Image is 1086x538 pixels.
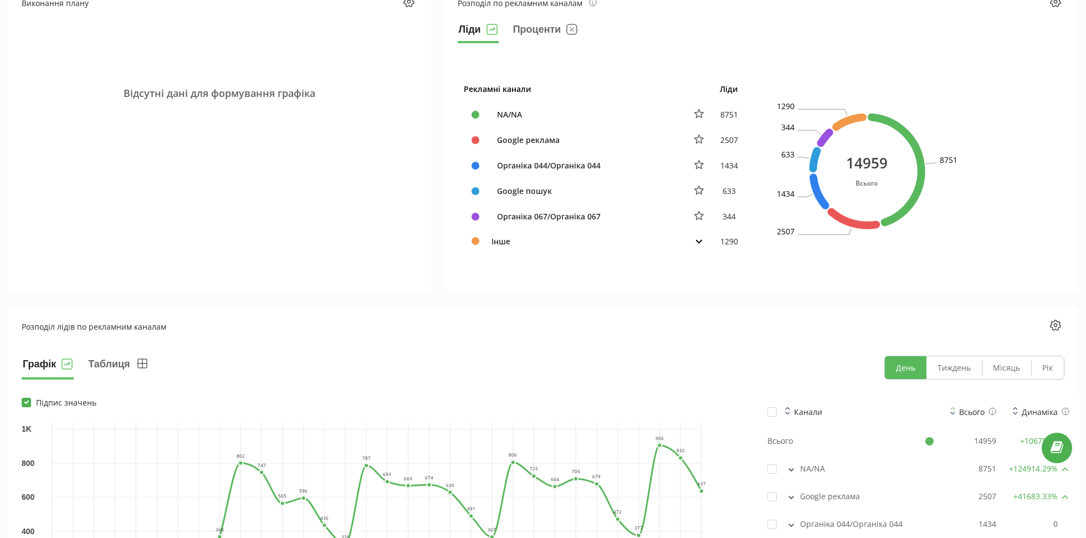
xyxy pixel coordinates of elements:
[777,188,795,199] text: 1434
[714,178,744,204] td: 633
[714,76,744,102] th: Ліди
[1020,435,1058,447] span: + 106750 %
[655,435,664,441] text: 906
[320,515,329,521] text: 436
[634,525,643,531] text: 377
[22,424,32,433] text: 1K
[491,185,679,197] div: Google пошук
[458,21,499,43] button: Ліди
[714,229,744,253] td: 1290
[714,204,744,229] td: 344
[22,459,35,468] text: 800
[926,356,982,379] button: Тиждень
[87,356,150,380] button: Таблиця
[677,447,685,453] text: 832
[278,493,286,499] text: 565
[698,480,706,486] text: 637
[592,473,601,479] text: 679
[1013,491,1058,502] span: + 41683.33 %
[446,482,454,488] text: 630
[950,406,996,418] div: Всього
[794,406,822,418] div: Канали
[509,452,517,458] text: 806
[299,488,308,494] text: 596
[237,453,245,459] text: 802
[22,321,166,332] div: Розподіл лідів по рекламним каналам
[782,148,795,159] text: 633
[940,155,957,165] text: 8751
[216,526,224,532] text: 369
[512,21,579,43] button: Проценти
[491,134,679,146] div: Google реклама
[982,356,1031,379] button: Місяць
[1013,406,1069,418] div: Динаміка
[885,356,926,379] button: День
[22,356,74,380] button: Графік
[950,463,996,474] div: 8751
[491,160,679,171] div: Органіка 044/Органіка 044
[1053,519,1058,530] span: 0
[846,152,888,172] div: 14959
[1009,463,1058,474] span: + 124914.29 %
[777,101,795,111] text: 1290
[425,474,433,480] text: 674
[846,177,888,188] div: Всього
[491,211,679,222] div: Органіка 067/Органіка 067
[714,127,744,153] td: 2507
[767,491,934,502] div: Google реклама
[22,493,35,501] text: 600
[383,471,391,477] text: 693
[485,229,685,253] td: Інше
[767,519,934,530] div: Органіка 044/Органіка 044
[491,109,679,120] div: NA/NA
[777,226,795,237] text: 2507
[258,462,266,468] text: 747
[22,398,96,407] label: Підпис значень
[1031,356,1064,379] button: Рік
[782,122,795,132] text: 344
[767,463,934,474] div: NA/NA
[467,505,475,511] text: 491
[714,102,744,127] td: 8751
[572,468,580,474] text: 709
[714,153,744,178] td: 1434
[613,509,622,515] text: 472
[530,465,538,472] text: 725
[950,435,996,447] div: 14959
[22,21,418,165] div: Відсутні дані для формування графіка
[404,475,412,481] text: 669
[950,491,996,502] div: 2507
[458,76,714,102] th: Рекламні канали
[551,476,559,482] text: 664
[362,455,371,461] text: 787
[488,526,496,532] text: 367
[950,519,996,530] div: 1434
[22,527,35,536] text: 400
[767,435,934,447] div: Всього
